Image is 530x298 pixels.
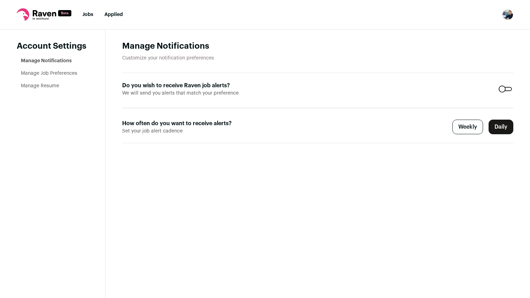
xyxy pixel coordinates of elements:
h1: Manage Notifications [122,41,513,52]
img: 15160958-medium_jpg [502,9,513,20]
button: Open dropdown [502,9,513,20]
span: Set your job alert cadence [122,128,248,135]
label: Do you wish to receive Raven job alerts? [122,81,248,90]
a: Manage Resume [21,83,59,88]
span: We will send you alerts that match your preference [122,90,248,97]
label: How often do you want to receive alerts? [122,119,248,128]
a: Jobs [82,12,93,17]
a: Manage Job Preferences [21,71,77,76]
p: Customize your notification preferences [122,55,513,62]
a: Applied [104,12,123,17]
header: Account Settings [17,41,88,52]
label: Weekly [452,120,483,134]
a: Manage Notifications [21,58,72,63]
label: Daily [489,120,513,134]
